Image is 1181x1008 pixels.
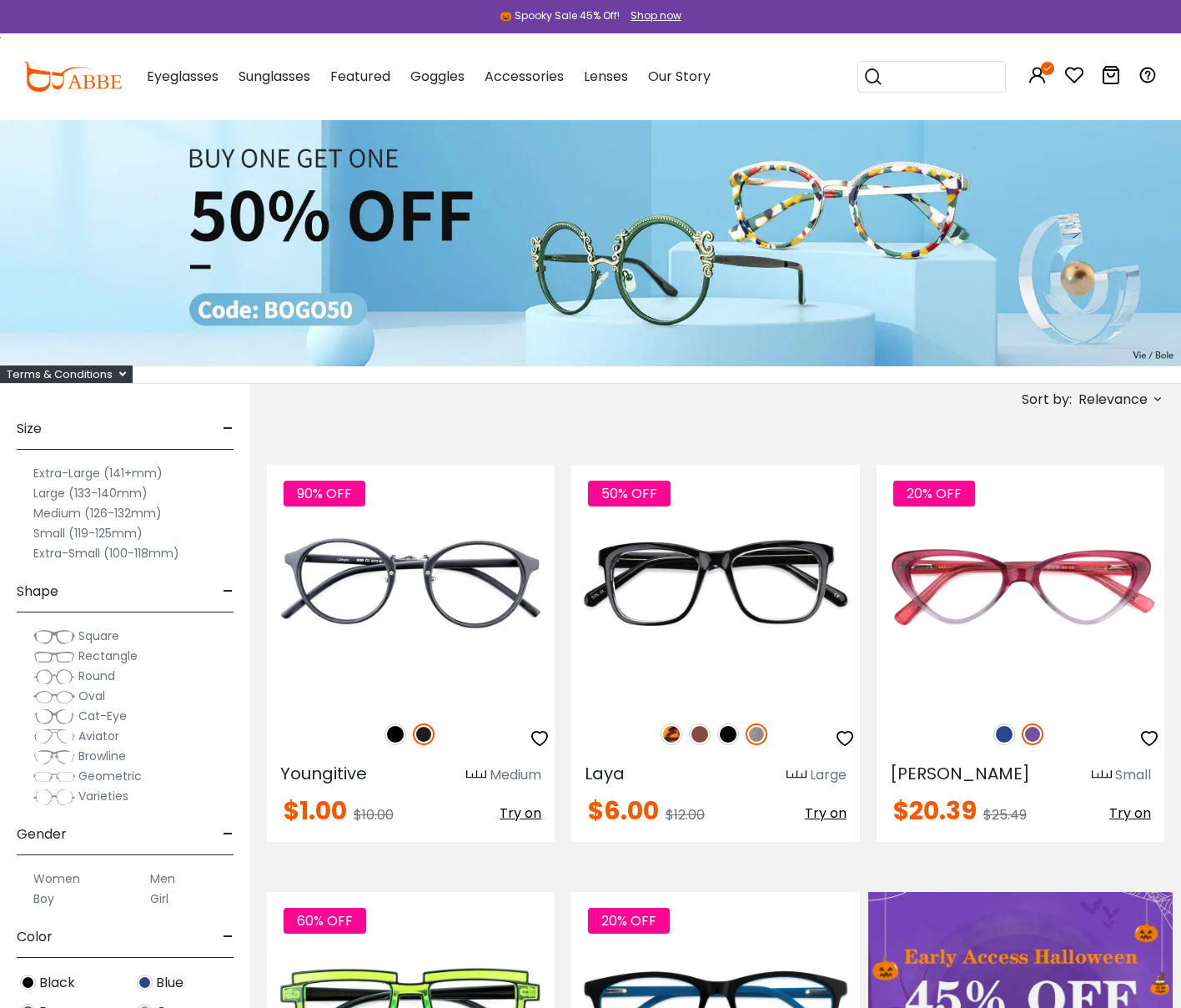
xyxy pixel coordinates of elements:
[137,975,153,990] img: Blue
[588,793,659,829] span: $6.00
[890,762,1030,785] span: [PERSON_NAME]
[280,762,367,785] span: Youngitive
[466,769,486,782] img: size ruler
[33,523,143,543] label: Small (119-125mm)
[78,748,126,764] span: Browline
[689,723,711,745] img: Brown
[33,503,162,523] label: Medium (126-132mm)
[810,765,847,785] div: Large
[1092,769,1112,782] img: size ruler
[1115,765,1151,785] div: Small
[661,723,682,745] img: Leopard
[33,769,75,785] img: Geometric.png
[500,799,541,829] button: Try on
[717,723,739,745] img: Black
[588,908,670,934] span: 20% OFF
[1078,385,1148,415] span: Relevance
[746,723,767,745] img: Gun
[413,723,435,745] img: Matte Black
[33,463,163,483] label: Extra-Large (141+mm)
[786,769,807,782] img: size ruler
[156,973,183,993] span: Blue
[17,814,67,854] span: Gender
[648,67,711,86] span: Our Story
[33,483,148,503] label: Large (133-140mm)
[33,648,75,665] img: Rectangle.png
[805,804,847,823] span: Try on
[805,799,847,829] button: Try on
[877,465,1164,705] img: Purple Selina - Acetate ,Universal Bridge Fit
[78,788,128,804] span: Varieties
[223,572,234,612] span: -
[571,465,859,705] img: Gun Laya - Plastic ,Universal Bridge Fit
[983,805,1027,824] span: $25.49
[1022,390,1072,409] span: Sort by:
[33,869,80,889] label: Women
[239,67,310,86] span: Sunglasses
[78,708,127,724] span: Cat-Eye
[147,67,219,86] span: Eyeglasses
[666,805,705,824] span: $12.00
[993,723,1015,745] img: Blue
[893,481,975,507] span: 20% OFF
[33,708,75,725] img: Cat-Eye.png
[284,481,365,507] span: 90% OFF
[33,688,75,705] img: Oval.png
[33,789,75,806] img: Varieties.png
[410,67,465,86] span: Goggles
[17,409,42,449] span: Size
[1109,804,1151,823] span: Try on
[585,762,625,785] span: Laya
[33,889,54,909] label: Boy
[150,889,168,909] label: Girl
[78,627,119,644] span: Square
[33,748,75,765] img: Browline.png
[490,765,541,785] div: Medium
[485,67,564,86] span: Accessories
[17,572,58,612] span: Shape
[20,975,36,990] img: Black
[384,723,406,745] img: Black
[284,908,366,934] span: 60% OFF
[23,62,122,92] img: abbeglasses.com
[622,8,681,23] a: Shop now
[33,628,75,645] img: Square.png
[631,8,681,23] div: Shop now
[223,409,234,449] span: -
[893,793,977,829] span: $20.39
[33,728,75,745] img: Aviator.png
[354,805,394,824] span: $10.00
[78,728,119,744] span: Aviator
[17,917,53,957] span: Color
[284,793,347,829] span: $1.00
[500,8,620,23] div: 🎃 Spooky Sale 45% Off!
[223,917,234,957] span: -
[78,688,105,704] span: Oval
[33,668,75,685] img: Round.png
[330,67,390,86] span: Featured
[223,814,234,854] span: -
[1022,723,1043,745] img: Purple
[78,648,138,664] span: Rectangle
[500,804,541,823] span: Try on
[1109,799,1151,829] button: Try on
[78,768,142,784] span: Geometric
[150,869,175,889] label: Men
[584,67,628,86] span: Lenses
[39,973,75,993] span: Black
[267,465,555,705] img: Matte-black Youngitive - Plastic ,Adjust Nose Pads
[33,543,179,563] label: Extra-Small (100-118mm)
[588,481,671,507] span: 50% OFF
[78,668,115,684] span: Round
